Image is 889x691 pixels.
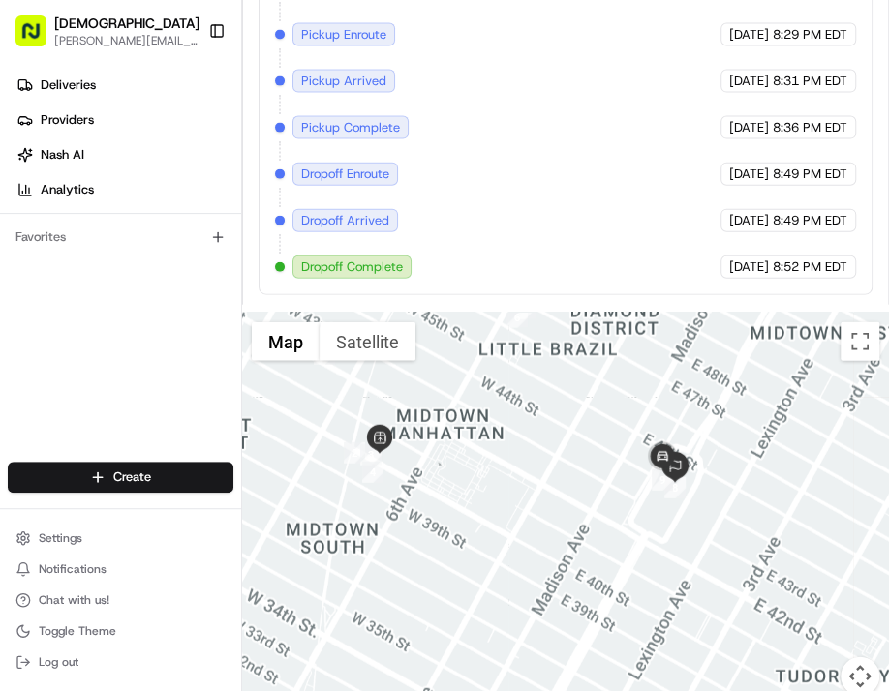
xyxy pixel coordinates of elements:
button: [DEMOGRAPHIC_DATA] [54,14,199,33]
button: [DEMOGRAPHIC_DATA][PERSON_NAME][EMAIL_ADDRESS][DOMAIN_NAME] [8,8,200,54]
div: Favorites [8,222,233,253]
a: Providers [8,105,241,135]
span: 8:49 PM EDT [773,165,847,183]
span: 8:29 PM EDT [773,26,847,44]
span: Toggle Theme [39,623,116,639]
button: Toggle Theme [8,617,233,645]
button: Create [8,462,233,493]
button: Toggle fullscreen view [841,322,879,361]
span: [DATE] [729,26,769,44]
span: 8:36 PM EDT [773,119,847,136]
span: Nash AI [41,146,84,164]
span: 8:31 PM EDT [773,73,847,90]
span: [DATE] [729,212,769,229]
button: Notifications [8,556,233,583]
span: Pickup Enroute [301,26,386,44]
button: [PERSON_NAME][EMAIL_ADDRESS][DOMAIN_NAME] [54,33,199,48]
span: Dropoff Arrived [301,212,389,229]
span: [DATE] [729,119,769,136]
div: 3 [360,444,382,466]
a: Deliveries [8,70,241,101]
span: Chat with us! [39,592,109,608]
span: Pickup Arrived [301,73,386,90]
span: Providers [41,111,94,129]
button: Settings [8,525,233,552]
span: Dropoff Enroute [301,165,389,183]
span: 8:52 PM EDT [773,258,847,276]
span: Settings [39,530,82,546]
button: Chat with us! [8,586,233,614]
span: [DATE] [729,258,769,276]
button: Show street map [252,322,320,361]
button: Show satellite imagery [320,322,415,361]
div: 8 [664,477,686,498]
button: Log out [8,648,233,676]
div: 6 [506,307,528,328]
span: 8:49 PM EDT [773,212,847,229]
span: Log out [39,654,78,670]
span: Deliveries [41,76,96,94]
div: 4 [362,462,383,483]
div: 2 [344,442,365,464]
span: Analytics [41,181,94,198]
span: Pickup Complete [301,119,400,136]
span: [DATE] [729,73,769,90]
span: Notifications [39,561,107,577]
a: Analytics [8,174,241,205]
span: Create [113,468,151,486]
a: Nash AI [8,139,241,170]
div: 9 [652,469,673,491]
span: [DATE] [729,165,769,183]
span: Dropoff Complete [301,258,403,276]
